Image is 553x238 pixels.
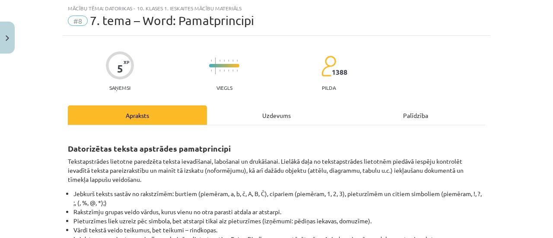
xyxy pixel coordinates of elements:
div: Uzdevums [207,105,346,125]
div: Palīdzība [346,105,485,125]
p: Tekstapstrādes lietotne paredzēta teksta ievadīšanai, labošanai un drukāšanai. Lielākā daļa no te... [68,157,485,184]
li: Vārdi tekstā veido teikumus, bet teikumi – rindkopas. [73,225,485,235]
img: icon-long-line-d9ea69661e0d244f92f715978eff75569469978d946b2353a9bb055b3ed8787d.svg [215,57,216,74]
div: 5 [117,63,123,75]
img: icon-short-line-57e1e144782c952c97e751825c79c345078a6d821885a25fce030b3d8c18986b.svg [237,70,238,72]
img: students-c634bb4e5e11cddfef0936a35e636f08e4e9abd3cc4e673bd6f9a4125e45ecb1.svg [321,55,336,77]
img: icon-short-line-57e1e144782c952c97e751825c79c345078a6d821885a25fce030b3d8c18986b.svg [228,70,229,72]
img: icon-short-line-57e1e144782c952c97e751825c79c345078a6d821885a25fce030b3d8c18986b.svg [237,60,238,62]
span: 1388 [332,68,347,76]
strong: Datorizētas teksta apstrādes pamatprincipi [68,143,231,153]
span: XP [124,60,129,64]
p: pilda [322,85,336,91]
img: icon-short-line-57e1e144782c952c97e751825c79c345078a6d821885a25fce030b3d8c18986b.svg [224,60,225,62]
div: Apraksts [68,105,207,125]
img: icon-short-line-57e1e144782c952c97e751825c79c345078a6d821885a25fce030b3d8c18986b.svg [224,70,225,72]
li: Rakstzīmju grupas veido vārdus, kurus vienu no otra parasti atdala ar atstarpi. [73,207,485,216]
img: icon-short-line-57e1e144782c952c97e751825c79c345078a6d821885a25fce030b3d8c18986b.svg [211,60,212,62]
p: Saņemsi [106,85,134,91]
img: icon-close-lesson-0947bae3869378f0d4975bcd49f059093ad1ed9edebbc8119c70593378902aed.svg [6,35,9,41]
img: icon-short-line-57e1e144782c952c97e751825c79c345078a6d821885a25fce030b3d8c18986b.svg [211,70,212,72]
li: Pieturzīmes liek uzreiz pēc simbola, bet atstarpi tikai aiz pieturzīmes (izņēmumi: pēdiņas iekava... [73,216,485,225]
span: 7. tema – Word: Pamatprincipi [90,13,254,28]
span: #8 [68,16,88,26]
li: Jebkurš teksts sastāv no rakstzīmēm: burtiem (piemēram, a, b, č, A, B, Č), cipariem (piemēram, 1,... [73,189,485,207]
img: icon-short-line-57e1e144782c952c97e751825c79c345078a6d821885a25fce030b3d8c18986b.svg [228,60,229,62]
p: Viegls [216,85,232,91]
div: Mācību tēma: Datorikas - 10. klases 1. ieskaites mācību materiāls [68,5,485,11]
